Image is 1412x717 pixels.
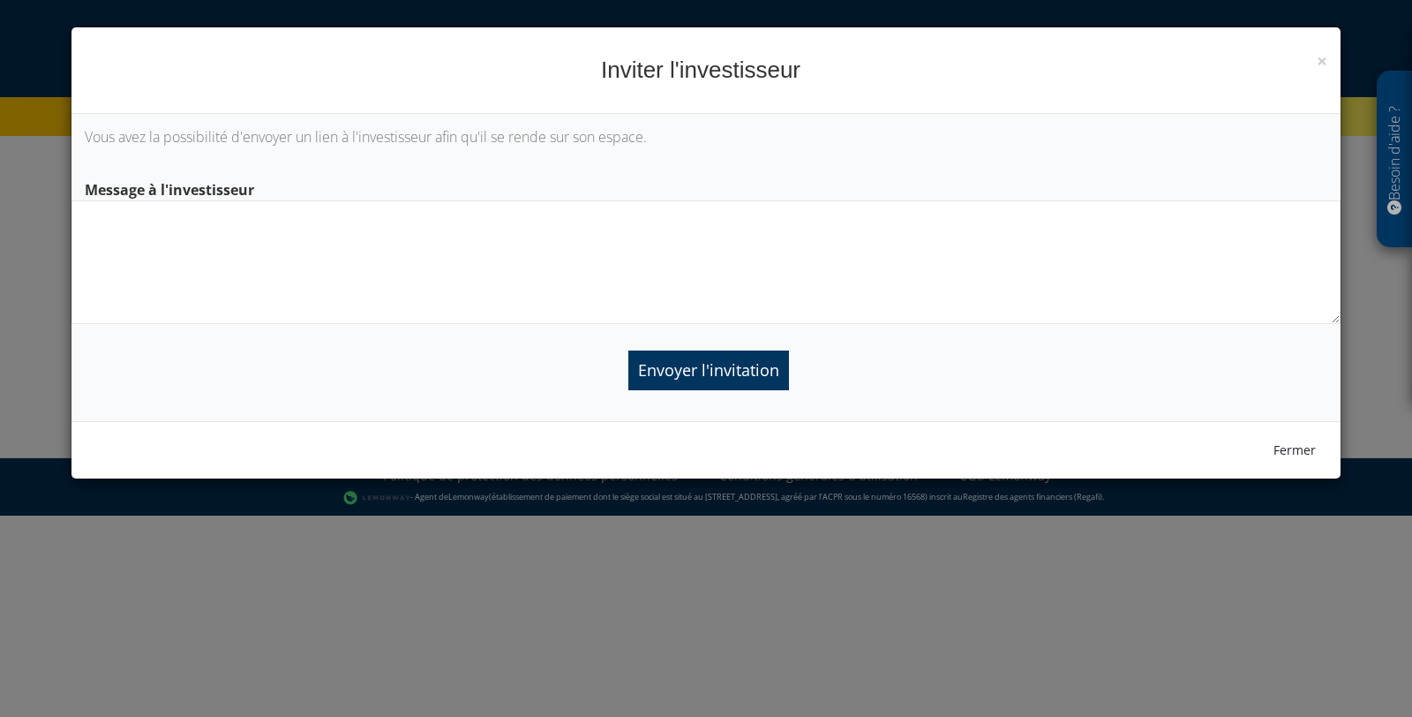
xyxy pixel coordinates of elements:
[85,127,1327,147] p: Vous avez la possibilité d'envoyer un lien à l'investisseur afin qu'il se rende sur son espace.
[1317,49,1327,73] span: ×
[628,351,789,390] input: Envoyer l'invitation
[85,54,1327,87] h4: Inviter l'investisseur
[1262,435,1327,465] button: Fermer
[1385,80,1405,239] p: Besoin d'aide ?
[71,174,1341,200] label: Message à l'investisseur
